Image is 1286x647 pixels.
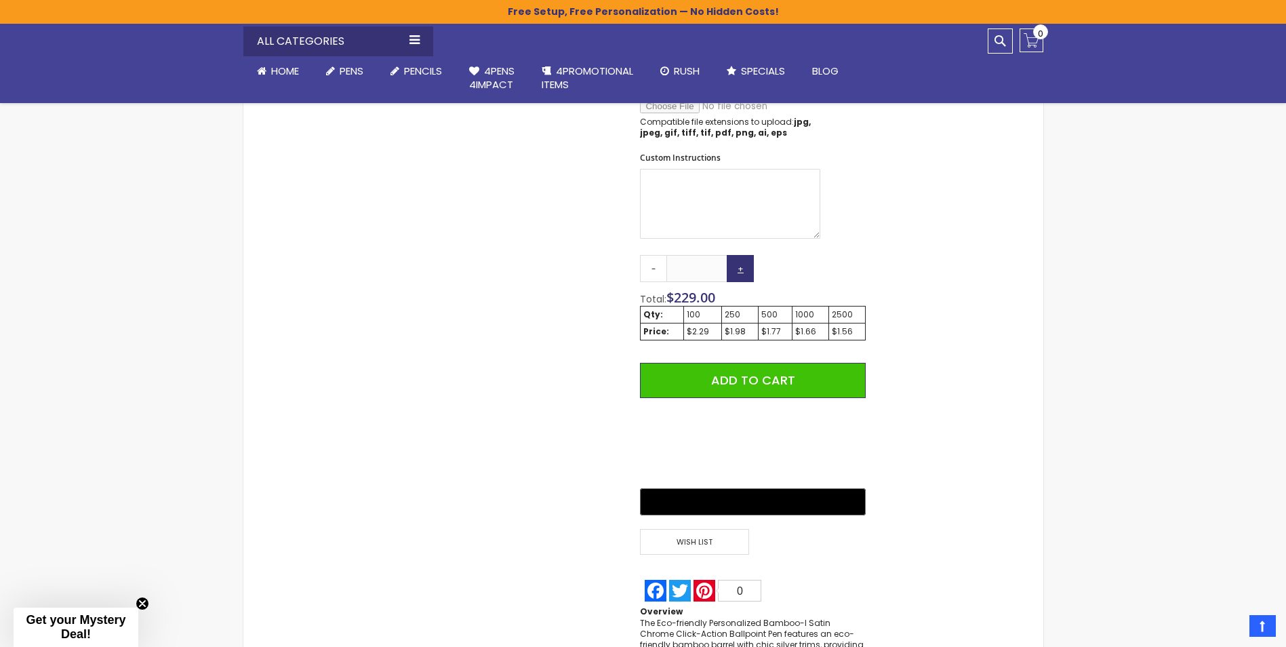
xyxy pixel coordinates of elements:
iframe: PayPal [640,408,865,479]
a: - [640,255,667,282]
div: 1000 [795,309,826,320]
span: Wish List [640,529,748,555]
a: Twitter [668,580,692,602]
span: 0 [737,585,743,597]
span: Custom Instructions [640,152,721,163]
span: Add to Cart [711,372,795,389]
span: Home [271,64,299,78]
span: Pencils [404,64,442,78]
span: Get your Mystery Deal! [26,613,125,641]
span: Total: [640,292,666,306]
strong: Overview [640,606,683,617]
strong: Price: [643,326,669,337]
div: $1.77 [761,326,790,337]
a: 0 [1020,28,1043,52]
a: Facebook [643,580,668,602]
a: Specials [713,56,799,86]
span: Rush [674,64,700,78]
div: 100 [687,309,719,320]
div: 250 [725,309,755,320]
span: 4PROMOTIONAL ITEMS [542,64,633,92]
a: Rush [647,56,713,86]
a: Pens [313,56,377,86]
div: $1.56 [832,326,862,337]
a: 4Pens4impact [456,56,528,100]
div: $1.66 [795,326,826,337]
button: Close teaser [136,597,149,610]
div: 500 [761,309,790,320]
a: Pencils [377,56,456,86]
button: Add to Cart [640,363,865,398]
strong: jpg, jpeg, gif, tiff, tif, pdf, png, ai, eps [640,116,811,138]
p: Compatible file extensions to upload: [640,117,820,138]
span: 4Pens 4impact [469,64,515,92]
a: 4PROMOTIONALITEMS [528,56,647,100]
span: Pens [340,64,363,78]
div: 2500 [832,309,862,320]
span: Specials [741,64,785,78]
strong: Qty: [643,309,663,320]
a: + [727,255,754,282]
div: Get your Mystery Deal!Close teaser [14,608,138,647]
span: 0 [1038,27,1043,40]
div: $1.98 [725,326,755,337]
a: Pinterest0 [692,580,763,602]
div: All Categories [243,26,433,56]
a: Home [243,56,313,86]
a: Wish List [640,529,752,555]
a: Blog [799,56,852,86]
span: $ [666,288,715,307]
button: Buy with GPay [640,488,865,515]
span: 229.00 [674,288,715,307]
div: $2.29 [687,326,719,337]
span: Blog [812,64,839,78]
